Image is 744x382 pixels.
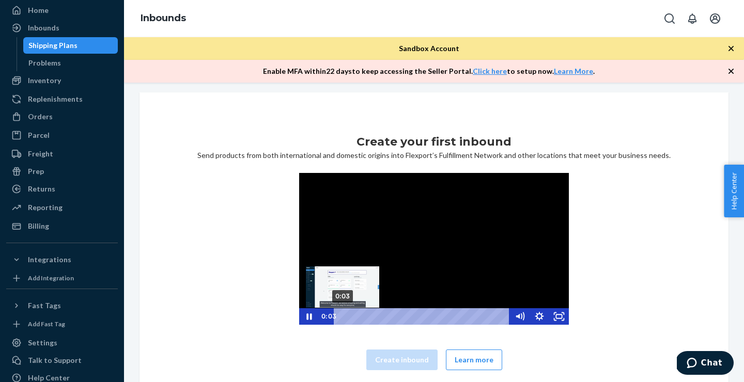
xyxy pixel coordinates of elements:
div: Replenishments [28,94,83,104]
button: Create inbound [366,349,438,370]
button: Open Search Box [659,8,680,29]
div: Reporting [28,202,63,213]
div: Problems [28,58,61,68]
div: Home [28,5,49,15]
button: Fullscreen [549,308,569,325]
a: Returns [6,181,118,197]
a: Inbounds [6,20,118,36]
div: Integrations [28,254,71,265]
div: Prep [28,166,44,177]
div: Shipping Plans [28,40,78,51]
span: Sandbox Account [399,44,459,53]
h1: Create your first inbound [357,134,512,150]
div: Playbar [341,308,505,325]
button: Open account menu [705,8,725,29]
a: Prep [6,163,118,180]
button: Learn more [446,349,502,370]
a: Inventory [6,72,118,89]
a: Parcel [6,127,118,144]
a: Home [6,2,118,19]
a: Replenishments [6,91,118,107]
div: Add Fast Tag [28,320,65,328]
button: Pause [299,308,319,325]
a: Learn More [554,67,593,75]
a: Orders [6,108,118,125]
div: Freight [28,149,53,159]
div: Inventory [28,75,61,86]
a: Shipping Plans [23,37,118,54]
div: Add Integration [28,274,74,282]
div: Parcel [28,130,50,140]
a: Add Fast Tag [6,318,118,330]
div: Fast Tags [28,300,61,311]
a: Inbounds [141,12,186,24]
button: Fast Tags [6,297,118,314]
button: Integrations [6,251,118,268]
iframe: Opens a widget where you can chat to one of our agents [677,351,734,377]
div: Returns [28,184,55,194]
button: Help Center [724,165,744,217]
div: Settings [28,338,57,348]
a: Reporting [6,199,118,216]
a: Add Integration [6,272,118,284]
a: Billing [6,218,118,234]
p: Enable MFA within 22 days to keep accessing the Seller Portal. to setup now. . [263,66,595,76]
div: Orders [28,112,53,122]
a: Settings [6,335,118,351]
button: Open notifications [682,8,703,29]
div: Inbounds [28,23,59,33]
button: Talk to Support [6,352,118,369]
ol: breadcrumbs [132,4,194,34]
a: Freight [6,146,118,162]
a: Problems [23,55,118,71]
div: Talk to Support [28,355,82,365]
button: Show settings menu [530,308,549,325]
button: Mute [510,308,530,325]
a: Click here [473,67,507,75]
div: Billing [28,221,49,231]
